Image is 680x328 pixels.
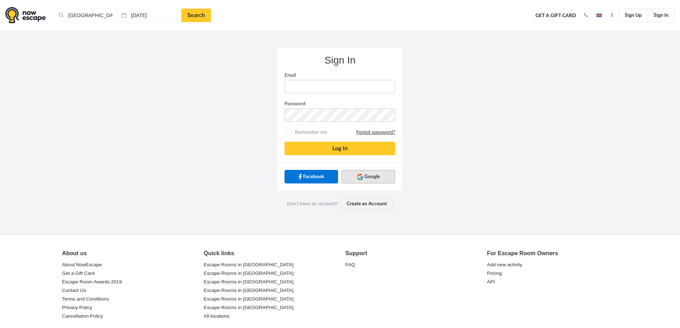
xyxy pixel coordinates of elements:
[345,249,476,258] div: Support
[62,277,122,287] a: Escape Room Awards 2019
[62,303,92,313] a: Privacy Policy
[596,14,602,17] img: en.jpg
[303,173,324,180] span: Facebook
[345,260,355,270] a: FAQ
[181,9,211,22] a: Search
[62,249,193,258] div: About us
[204,277,294,287] a: Escape Rooms in [GEOGRAPHIC_DATA]
[487,277,495,287] a: API
[62,268,95,278] a: Get a Gift Card
[487,260,522,270] a: Add new activity
[607,12,617,19] button: €
[533,8,579,24] a: Get a Gift Card
[204,294,294,304] a: Escape Rooms in [GEOGRAPHIC_DATA]
[204,303,294,313] a: Escape Rooms in [GEOGRAPHIC_DATA]
[284,142,395,155] button: Log In
[364,173,380,180] span: Google
[286,130,291,135] input: Remember meForgot password?
[279,100,401,107] label: Password
[62,311,103,321] a: Cancellation Policy
[5,7,46,24] img: logo
[284,55,395,66] h3: Sign In
[611,13,614,18] strong: €
[55,9,118,22] input: Place or Room Name
[204,260,294,270] a: Escape Rooms in [GEOGRAPHIC_DATA]
[204,311,230,321] a: All locations
[118,9,181,22] input: Date
[62,260,102,270] a: About NowEscape
[62,286,86,296] a: Contact Us
[648,9,675,22] a: Sign In
[204,268,294,278] a: Escape Rooms in [GEOGRAPHIC_DATA]
[277,191,402,217] div: Don’t have an account?
[619,9,648,22] a: Sign Up
[341,198,393,210] a: Create an Account
[284,170,338,183] a: Facebook
[204,249,335,258] div: Quick links
[204,286,294,296] a: Escape Rooms in [GEOGRAPHIC_DATA]
[356,129,395,136] a: Forgot password?
[293,129,395,136] span: Remember me
[487,249,618,258] div: For Escape Room Owners
[62,294,109,304] a: Terms and Conditions
[342,170,395,183] a: Google
[279,72,401,79] label: Email
[487,268,502,278] a: Pricing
